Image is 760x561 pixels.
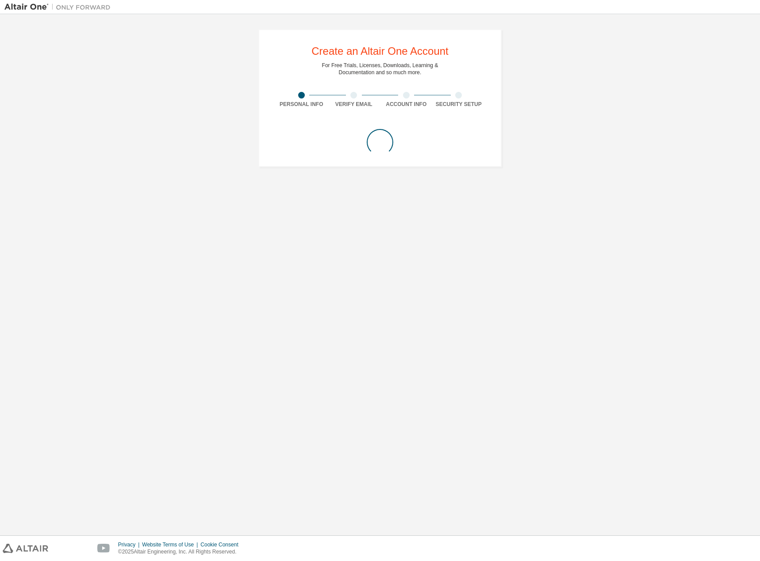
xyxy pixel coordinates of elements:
img: Altair One [4,3,115,11]
div: Website Terms of Use [144,541,209,548]
div: Cookie Consent [209,541,255,548]
div: For Free Trials, Licenses, Downloads, Learning & Documentation and so much more. [319,62,441,76]
div: Verify Email [328,101,380,108]
img: altair_logo.svg [3,544,48,553]
p: © 2025 Altair Engineering, Inc. All Rights Reserved. [118,548,255,556]
div: Privacy [118,541,144,548]
img: youtube.svg [97,544,110,553]
div: Account Info [380,101,433,108]
div: Personal Info [275,101,328,108]
div: Create an Altair One Account [309,46,452,57]
div: Security Setup [433,101,485,108]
